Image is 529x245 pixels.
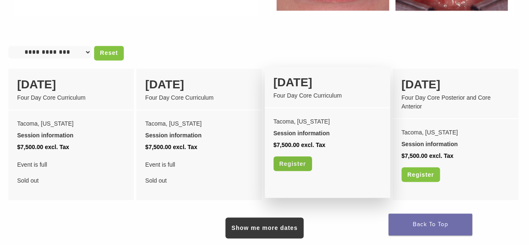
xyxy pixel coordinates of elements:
div: Tacoma, [US_STATE] [145,117,253,129]
span: excl. Tax [429,152,453,159]
span: Event is full [17,158,125,170]
a: Register [273,156,312,171]
div: Tacoma, [US_STATE] [401,126,509,138]
div: Tacoma, [US_STATE] [17,117,125,129]
span: $7,500.00 [273,141,299,148]
div: Tacoma, [US_STATE] [273,115,381,127]
a: Register [401,167,440,182]
div: [DATE] [273,74,381,91]
div: Four Day Core Curriculum [17,93,125,102]
a: Reset [94,46,124,60]
div: Session information [145,129,253,141]
a: Back To Top [388,214,472,235]
span: $7,500.00 [17,143,43,150]
span: excl. Tax [173,143,197,150]
span: Event is full [145,158,253,170]
div: [DATE] [17,76,125,93]
div: Session information [273,127,381,139]
div: Session information [401,138,509,150]
span: $7,500.00 [145,143,171,150]
span: excl. Tax [45,143,69,150]
div: Four Day Core Posterior and Core Anterior [401,93,509,111]
span: $7,500.00 [401,152,427,159]
div: [DATE] [401,76,509,93]
div: Sold out [145,158,253,186]
div: [DATE] [145,76,253,93]
div: Four Day Core Curriculum [145,93,253,102]
div: Session information [17,129,125,141]
span: excl. Tax [301,141,325,148]
div: Four Day Core Curriculum [273,91,381,100]
a: Show me more dates [225,217,303,238]
div: Sold out [17,158,125,186]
